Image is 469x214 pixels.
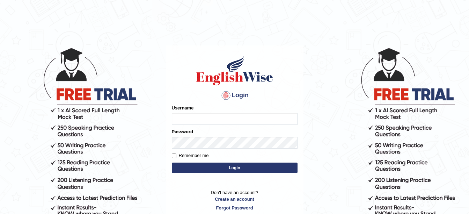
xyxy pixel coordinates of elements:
h4: Login [172,90,298,101]
input: Remember me [172,154,176,158]
p: Don't have an account? [172,189,298,211]
label: Remember me [172,152,209,159]
label: Username [172,105,194,111]
img: Logo of English Wise sign in for intelligent practice with AI [195,55,274,86]
a: Forgot Password [172,205,298,211]
a: Create an account [172,196,298,202]
button: Login [172,163,298,173]
label: Password [172,128,193,135]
